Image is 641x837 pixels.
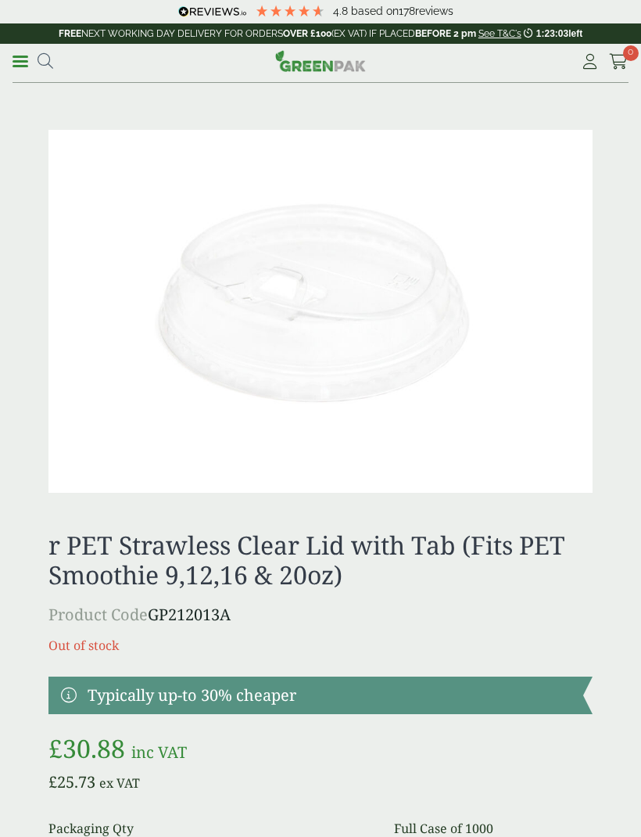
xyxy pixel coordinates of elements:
span: £ [48,771,57,792]
span: inc VAT [131,742,187,763]
a: See T&C's [478,28,521,39]
span: ex VAT [99,774,140,792]
a: 0 [609,50,628,74]
span: 4.8 [333,5,351,17]
span: left [568,28,582,39]
span: £ [48,731,63,765]
img: REVIEWS.io [178,6,246,17]
strong: OVER £100 [283,28,331,39]
span: reviews [415,5,453,17]
strong: FREE [59,28,81,39]
img: 213013A PET Strawless Clear Lid [48,130,593,493]
bdi: 25.73 [48,771,95,792]
p: GP212013A [48,603,593,627]
div: 4.78 Stars [255,4,325,18]
img: GreenPak Supplies [275,50,366,72]
span: 178 [399,5,415,17]
bdi: 30.88 [48,731,125,765]
span: 1:23:03 [536,28,568,39]
strong: BEFORE 2 pm [415,28,476,39]
span: Based on [351,5,399,17]
span: Product Code [48,604,148,625]
h1: r PET Strawless Clear Lid with Tab (Fits PET Smoothie 9,12,16 & 20oz) [48,530,593,591]
i: Cart [609,54,628,70]
i: My Account [580,54,600,70]
p: Out of stock [48,636,593,655]
span: 0 [623,45,639,61]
